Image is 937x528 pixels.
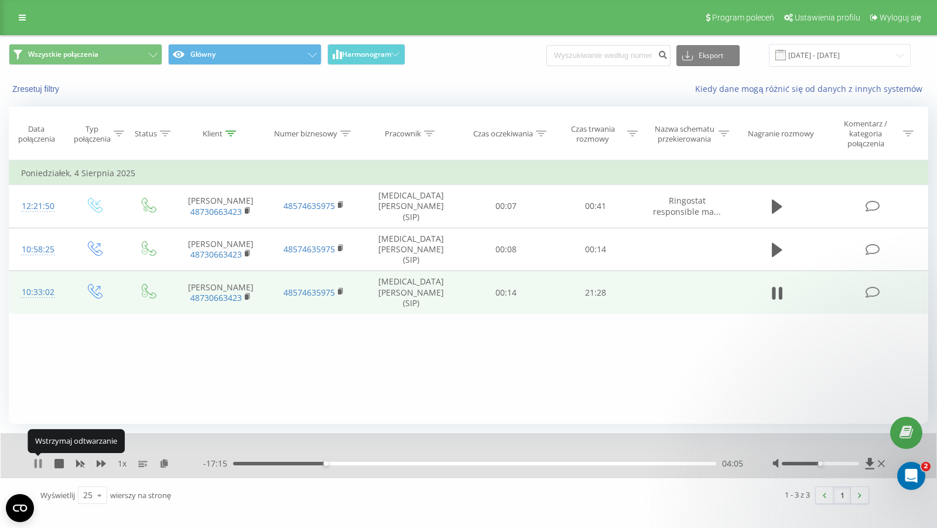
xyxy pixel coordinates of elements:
[203,458,233,469] span: - 17:15
[461,228,550,271] td: 00:08
[653,124,716,144] div: Nazwa schematu przekierowania
[832,119,900,149] div: Komentarz / kategoria połączenia
[9,162,928,185] td: Poniedziałek, 4 Sierpnia 2025
[361,271,461,314] td: [MEDICAL_DATA][PERSON_NAME] (SIP)
[9,44,162,65] button: Wszystkie połączenia
[135,129,157,139] div: Status
[9,124,63,144] div: Data połączenia
[21,238,55,261] div: 10:58:25
[74,124,111,144] div: Typ połączenia
[653,195,721,217] span: Ringostat responsible ma...
[880,13,921,22] span: Wyloguj się
[562,124,624,144] div: Czas trwania rozmowy
[473,129,533,139] div: Czas oczekiwania
[361,228,461,271] td: [MEDICAL_DATA][PERSON_NAME] (SIP)
[551,185,641,228] td: 00:41
[551,271,641,314] td: 21:28
[28,50,98,59] span: Wszystkie połączenia
[21,195,55,218] div: 12:21:50
[897,462,925,490] iframe: Intercom live chat
[461,271,550,314] td: 00:14
[283,200,335,211] a: 48574635975
[722,458,743,469] span: 04:05
[274,129,337,139] div: Numer biznesowy
[203,129,223,139] div: Klient
[28,430,125,453] div: Wstrzymaj odtwarzanie
[712,13,774,22] span: Program poleceń
[83,489,93,501] div: 25
[551,228,641,271] td: 00:14
[327,44,405,65] button: Harmonogram
[795,13,860,22] span: Ustawienia profilu
[190,249,242,260] a: 48730663423
[118,458,126,469] span: 1 x
[342,50,391,59] span: Harmonogram
[168,44,322,65] button: Główny
[9,84,65,94] button: Zresetuj filtry
[283,244,335,255] a: 48574635975
[748,129,814,139] div: Nagranie rozmowy
[323,461,328,466] div: Accessibility label
[174,228,267,271] td: [PERSON_NAME]
[40,490,75,500] span: Wyświetlij
[361,185,461,228] td: [MEDICAL_DATA][PERSON_NAME] (SIP)
[110,490,171,500] span: wierszy na stronę
[695,83,928,94] a: Kiedy dane mogą różnić się od danych z innych systemów
[546,45,671,66] input: Wyszukiwanie według numeru
[190,206,242,217] a: 48730663423
[174,185,267,228] td: [PERSON_NAME]
[190,292,242,303] a: 48730663423
[676,45,740,66] button: Eksport
[833,487,851,503] a: 1
[785,489,810,500] div: 1 - 3 z 3
[174,271,267,314] td: [PERSON_NAME]
[6,494,34,522] button: Open CMP widget
[461,185,550,228] td: 00:07
[921,462,931,471] span: 2
[283,287,335,298] a: 48574635975
[21,281,55,304] div: 10:33:02
[385,129,421,139] div: Pracownik
[818,461,823,466] div: Accessibility label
